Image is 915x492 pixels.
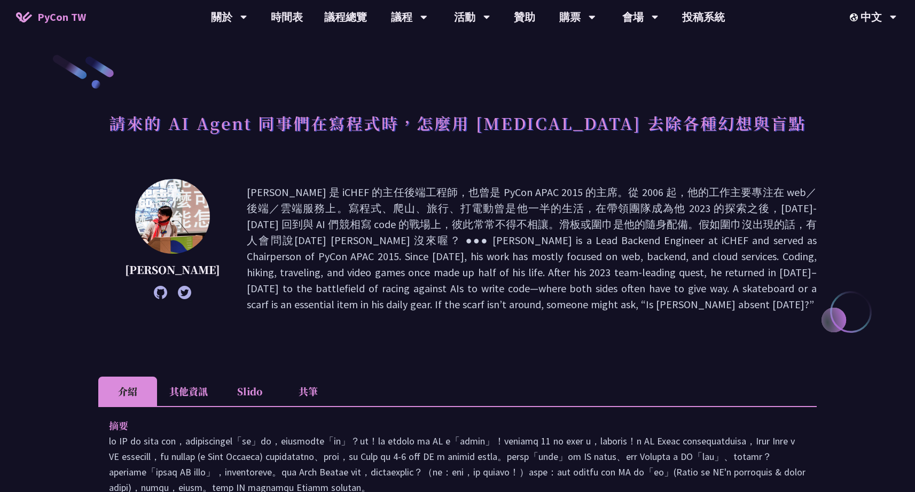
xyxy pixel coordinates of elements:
[157,377,220,406] li: 其他資訊
[16,12,32,22] img: Home icon of PyCon TW 2025
[279,377,338,406] li: 共筆
[125,262,220,278] p: [PERSON_NAME]
[109,107,806,139] h1: 請來的 AI Agent 同事們在寫程式時，怎麼用 [MEDICAL_DATA] 去除各種幻想與盲點
[5,4,97,30] a: PyCon TW
[98,377,157,406] li: 介紹
[135,179,210,254] img: Keith Yang
[220,377,279,406] li: Slido
[37,9,86,25] span: PyCon TW
[247,184,817,313] p: [PERSON_NAME] 是 iCHEF 的主任後端工程師，也曾是 PyCon APAC 2015 的主席。從 2006 起，他的工作主要專注在 web／後端／雲端服務上。寫程式、爬山、旅行、...
[850,13,861,21] img: Locale Icon
[109,418,785,433] p: 摘要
